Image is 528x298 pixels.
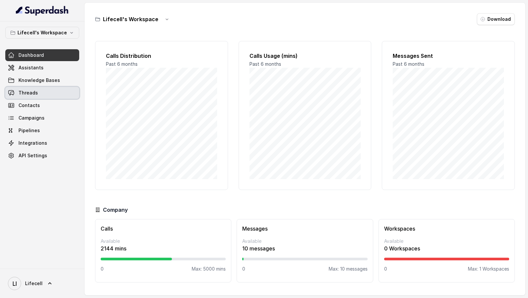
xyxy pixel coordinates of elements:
h3: Calls [101,225,226,233]
span: Campaigns [18,115,45,121]
p: Max: 1 Workspaces [468,266,509,272]
p: Available [384,238,509,244]
p: 10 messages [242,244,367,252]
p: Available [101,238,226,244]
p: 0 Workspaces [384,244,509,252]
h3: Lifecell's Workspace [103,15,158,23]
a: Campaigns [5,112,79,124]
span: API Settings [18,152,47,159]
a: Pipelines [5,125,79,136]
h3: Workspaces [384,225,509,233]
span: Assistants [18,64,44,71]
a: Dashboard [5,49,79,61]
span: Lifecell [25,280,43,287]
p: 0 [101,266,104,272]
text: LI [13,280,17,287]
a: Contacts [5,99,79,111]
a: Assistants [5,62,79,74]
h2: Calls Usage (mins) [249,52,361,60]
button: Download [477,13,515,25]
p: Available [242,238,367,244]
a: Threads [5,87,79,99]
span: Threads [18,90,38,96]
span: Knowledge Bases [18,77,60,84]
h3: Messages [242,225,367,233]
p: 0 [242,266,245,272]
span: Past 6 months [393,61,424,67]
span: Contacts [18,102,40,109]
a: Integrations [5,137,79,149]
p: Max: 10 messages [329,266,368,272]
p: Max: 5000 mins [192,266,226,272]
img: light.svg [16,5,69,16]
button: Lifecell's Workspace [5,27,79,39]
h2: Messages Sent [393,52,504,60]
a: API Settings [5,150,79,162]
p: 0 [384,266,387,272]
span: Integrations [18,140,47,146]
p: 2144 mins [101,244,226,252]
span: Pipelines [18,127,40,134]
span: Past 6 months [106,61,138,67]
p: Lifecell's Workspace [17,29,67,37]
span: Dashboard [18,52,44,58]
h2: Calls Distribution [106,52,217,60]
a: Lifecell [5,274,79,293]
span: Past 6 months [249,61,281,67]
h3: Company [103,206,128,214]
a: Knowledge Bases [5,74,79,86]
